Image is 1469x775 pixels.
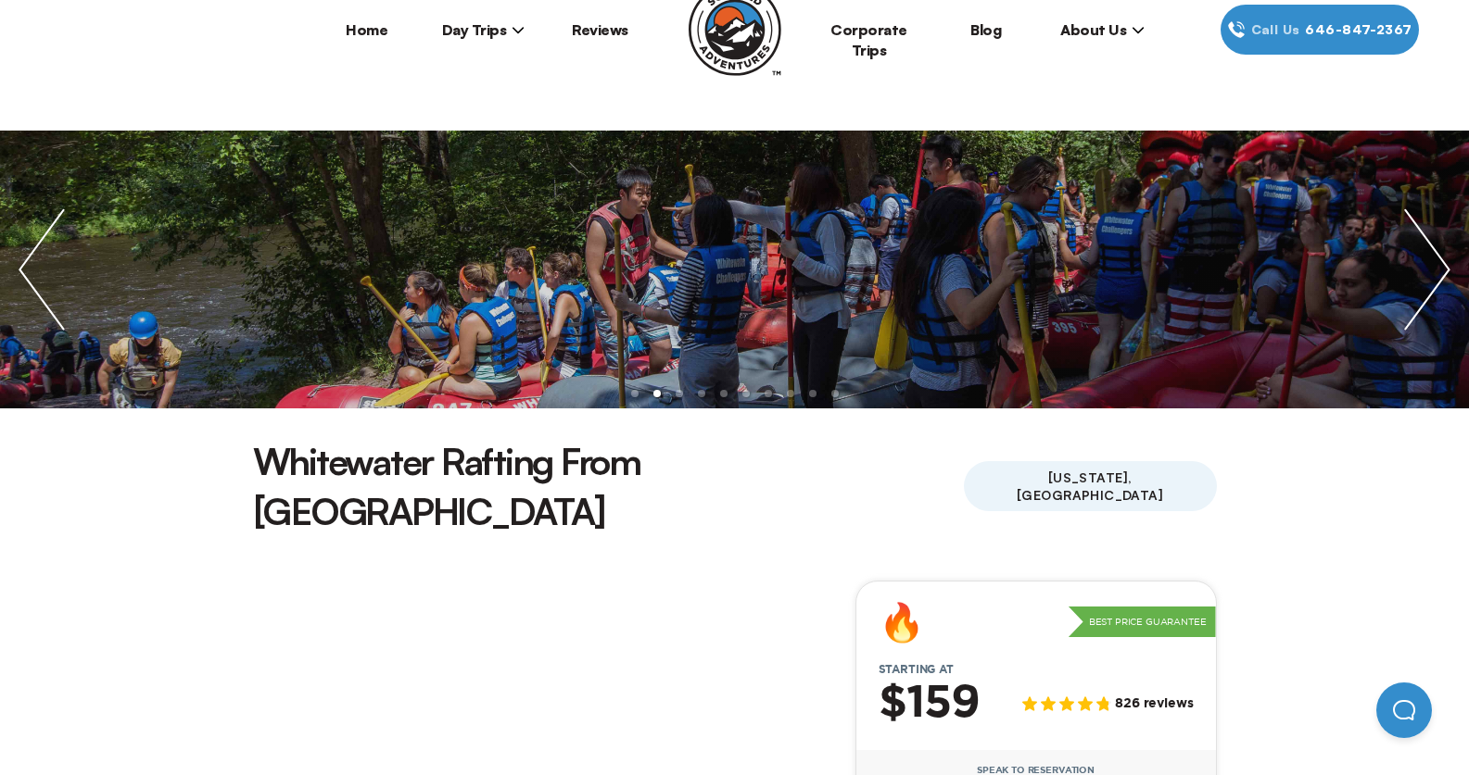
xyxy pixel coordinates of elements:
[879,604,925,641] div: 🔥
[970,20,1001,39] a: Blog
[856,663,976,676] span: Starting at
[1376,682,1432,738] iframe: Help Scout Beacon - Open
[1246,19,1306,40] span: Call Us
[346,20,387,39] a: Home
[720,390,728,397] li: slide item 5
[253,436,964,536] h1: Whitewater Rafting From [GEOGRAPHIC_DATA]
[1069,606,1216,638] p: Best Price Guarantee
[1221,5,1419,55] a: Call Us646‍-847‍-2367
[787,390,794,397] li: slide item 8
[442,20,526,39] span: Day Trips
[1305,19,1412,40] span: 646‍-847‍-2367
[676,390,683,397] li: slide item 3
[879,680,980,728] h2: $159
[765,390,772,397] li: slide item 7
[572,20,628,39] a: Reviews
[653,390,661,397] li: slide item 2
[809,390,817,397] li: slide item 9
[742,390,750,397] li: slide item 6
[631,390,639,397] li: slide item 1
[1060,20,1145,39] span: About Us
[830,20,907,59] a: Corporate Trips
[1115,696,1193,712] span: 826 reviews
[1386,131,1469,408] img: next slide / item
[964,461,1217,511] span: [US_STATE], [GEOGRAPHIC_DATA]
[698,390,705,397] li: slide item 4
[831,390,839,397] li: slide item 10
